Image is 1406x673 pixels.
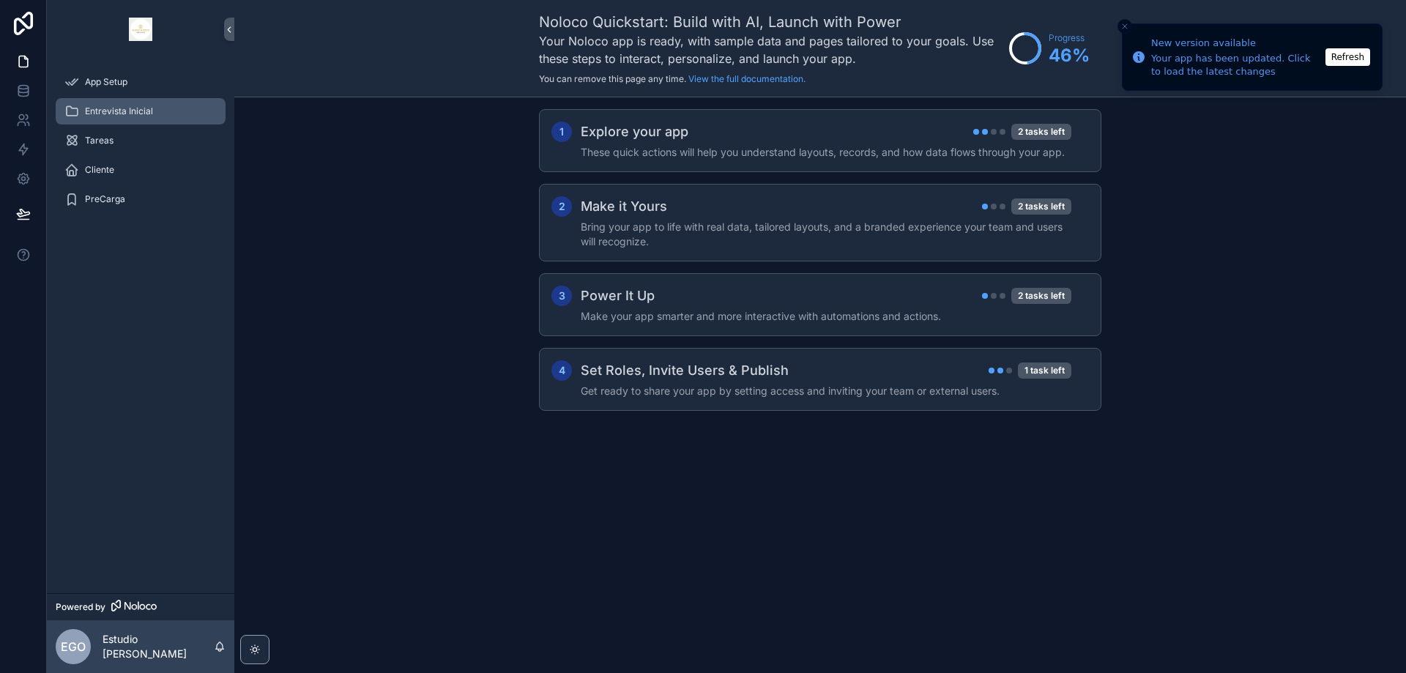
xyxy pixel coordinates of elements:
span: Cliente [85,164,114,176]
button: Refresh [1325,48,1370,66]
img: App logo [129,18,152,41]
span: Progress [1049,32,1090,44]
a: App Setup [56,69,226,95]
a: View the full documentation. [688,73,806,84]
span: App Setup [85,76,127,88]
span: PreCarga [85,193,125,205]
span: You can remove this page any time. [539,73,686,84]
div: New version available [1151,36,1321,51]
h1: Noloco Quickstart: Build with AI, Launch with Power [539,12,1002,32]
a: PreCarga [56,186,226,212]
div: scrollable content [47,59,234,231]
a: Entrevista Inicial [56,98,226,124]
a: Powered by [47,593,234,620]
p: Estudio [PERSON_NAME] [103,632,214,661]
span: EGO [61,638,86,655]
a: Cliente [56,157,226,183]
span: 46 % [1049,44,1090,67]
h3: Your Noloco app is ready, with sample data and pages tailored to your goals. Use these steps to i... [539,32,1002,67]
span: Tareas [85,135,114,146]
div: Your app has been updated. Click to load the latest changes [1151,52,1321,78]
span: Entrevista Inicial [85,105,153,117]
span: Powered by [56,601,105,613]
a: Tareas [56,127,226,154]
button: Close toast [1117,19,1132,34]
